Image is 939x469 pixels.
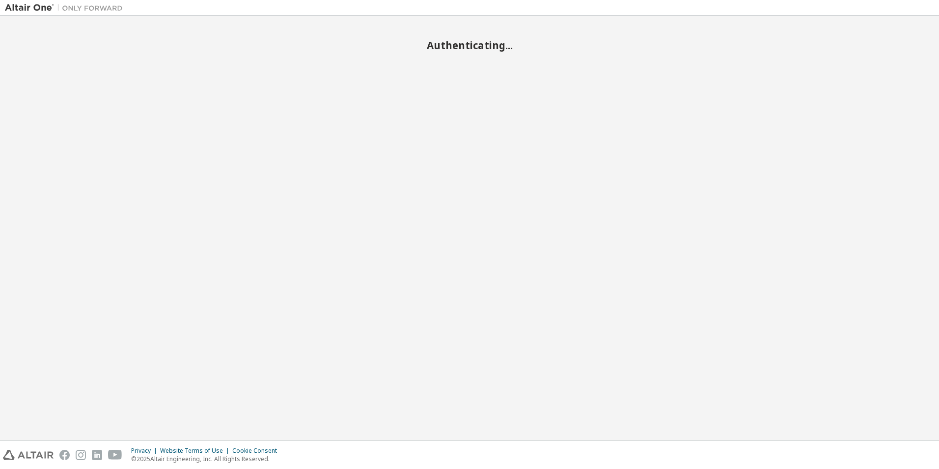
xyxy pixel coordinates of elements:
[59,450,70,460] img: facebook.svg
[5,3,128,13] img: Altair One
[131,455,283,463] p: © 2025 Altair Engineering, Inc. All Rights Reserved.
[131,447,160,455] div: Privacy
[92,450,102,460] img: linkedin.svg
[3,450,54,460] img: altair_logo.svg
[232,447,283,455] div: Cookie Consent
[76,450,86,460] img: instagram.svg
[5,39,934,52] h2: Authenticating...
[160,447,232,455] div: Website Terms of Use
[108,450,122,460] img: youtube.svg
